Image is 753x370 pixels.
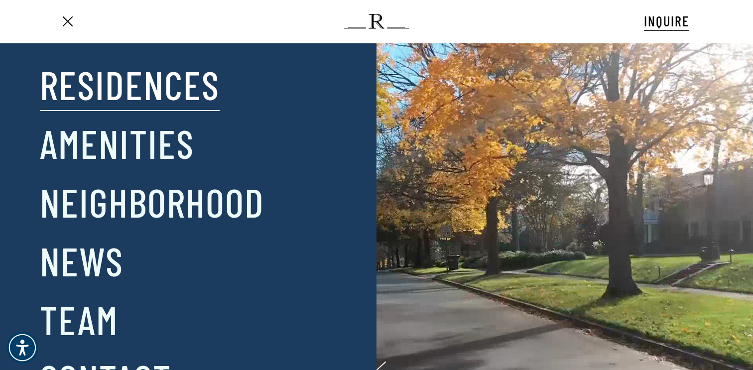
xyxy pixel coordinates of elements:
[644,12,689,29] span: INQUIRE
[40,235,124,286] a: News
[40,117,194,169] a: Amenities
[6,332,38,364] div: Accessibility Menu
[344,14,408,29] img: The Regent
[40,293,118,345] a: Team
[40,58,220,110] a: Residences
[644,11,689,31] a: INQUIRE
[40,176,264,228] a: Neighborhood
[59,16,76,27] a: Navigation Menu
